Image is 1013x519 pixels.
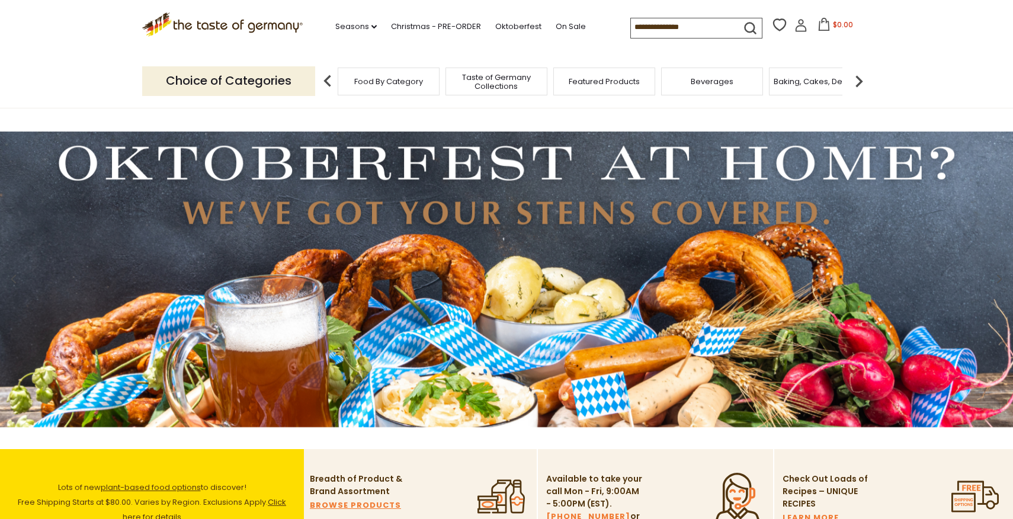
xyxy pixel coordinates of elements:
[310,473,408,498] p: Breadth of Product & Brand Assortment
[142,66,315,95] p: Choice of Categories
[495,20,541,33] a: Oktoberfest
[847,69,871,93] img: next arrow
[449,73,544,91] a: Taste of Germany Collections
[101,482,201,493] a: plant-based food options
[391,20,481,33] a: Christmas - PRE-ORDER
[335,20,377,33] a: Seasons
[569,77,640,86] a: Featured Products
[774,77,865,86] a: Baking, Cakes, Desserts
[310,499,401,512] a: BROWSE PRODUCTS
[354,77,423,86] a: Food By Category
[783,473,868,510] p: Check Out Loads of Recipes – UNIQUE RECIPES
[833,20,853,30] span: $0.00
[691,77,733,86] a: Beverages
[316,69,339,93] img: previous arrow
[556,20,586,33] a: On Sale
[810,18,860,36] button: $0.00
